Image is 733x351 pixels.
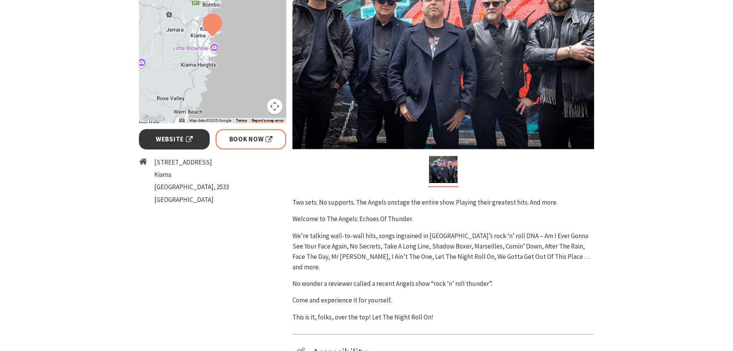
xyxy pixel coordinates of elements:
span: Website [156,134,193,144]
li: [STREET_ADDRESS] [154,157,229,168]
button: Keyboard shortcuts [179,118,185,123]
li: Kiama [154,170,229,180]
span: Map data ©2025 Google [189,118,231,123]
a: Report a map error [252,118,284,123]
a: Open this area in Google Maps (opens a new window) [141,113,166,123]
p: We’re talking wall-to-wall hits, songs ingrained in [GEOGRAPHIC_DATA]’s rock ‘n’ roll DNA – Am I ... [292,231,594,273]
li: [GEOGRAPHIC_DATA], 2533 [154,182,229,192]
p: Welcome to The Angels: Echoes Of Thunder. [292,214,594,224]
p: Two sets. No supports. The Angels onstage the entire show. Playing their greatest hits. And more. [292,197,594,208]
button: Map camera controls [267,99,282,114]
p: No wonder a reviewer called a recent Angels show “rock ‘n’ roll thunder”. [292,279,594,289]
a: Website [139,129,210,149]
a: Book Now [215,129,287,149]
p: This is it, folks, over the top! Let The Night Roll On! [292,312,594,322]
p: Come and experience it for yourself. [292,295,594,306]
li: [GEOGRAPHIC_DATA] [154,195,229,205]
img: The Angels [429,156,457,183]
span: Book Now [229,134,273,144]
a: Terms (opens in new tab) [236,118,247,123]
img: Google [141,113,166,123]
